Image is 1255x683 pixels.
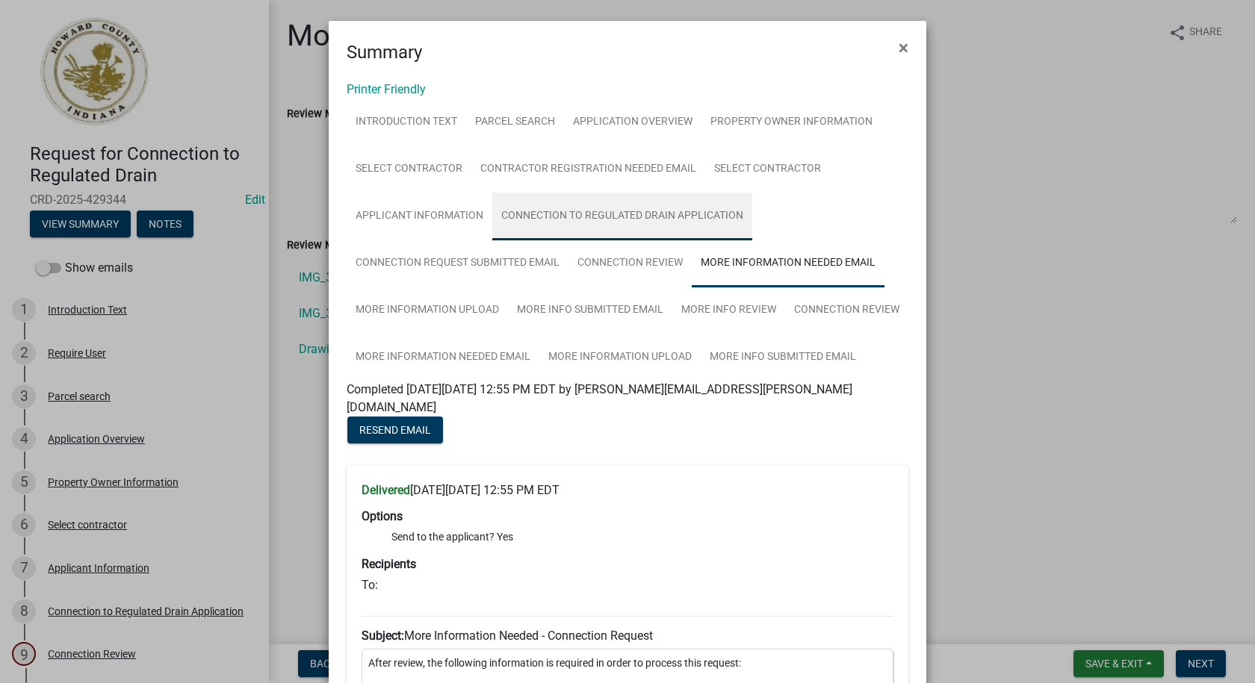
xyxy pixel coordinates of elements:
span: × [899,37,908,58]
a: More Information Upload [347,287,508,334]
h6: [DATE][DATE] 12:55 PM EDT [362,483,893,497]
a: Connection Request Submitted Email [347,240,568,287]
a: Select contractor [705,146,830,193]
h4: Summary [347,39,422,66]
strong: Subject: [362,629,404,643]
span: Resend Email [359,424,431,436]
li: Send to the applicant? Yes [391,529,893,545]
a: More Info Submitted Email [508,287,672,334]
a: More Information Needed Email [347,334,539,381]
a: Introduction Text [347,99,466,146]
a: Connection to Regulated Drain Application [492,193,752,240]
h6: To: [362,578,893,592]
a: Property Owner Information [701,99,881,146]
button: Resend Email [347,417,443,443]
a: Parcel search [466,99,564,146]
a: More Information Needed Email [692,240,884,287]
a: More Info Submitted Email [701,334,865,381]
a: Applicant Information [347,193,492,240]
span: Completed [DATE][DATE] 12:55 PM EDT by [PERSON_NAME][EMAIL_ADDRESS][PERSON_NAME][DOMAIN_NAME] [347,382,852,414]
h6: More Information Needed - Connection Request [362,629,893,643]
a: More Information Upload [539,334,701,381]
a: Connection Review [568,240,692,287]
a: More Info Review [672,287,785,334]
p: After review, the following information is required in order to process this request: [368,655,887,671]
a: Contractor Registration Needed Email [471,146,705,193]
a: Select contractor [347,146,471,193]
strong: Delivered [362,483,410,497]
strong: Recipients [362,557,416,571]
a: Printer Friendly [347,82,426,96]
button: Close [887,27,920,69]
a: Connection Review [785,287,908,334]
a: Application Overview [564,99,701,146]
strong: Options [362,509,403,523]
